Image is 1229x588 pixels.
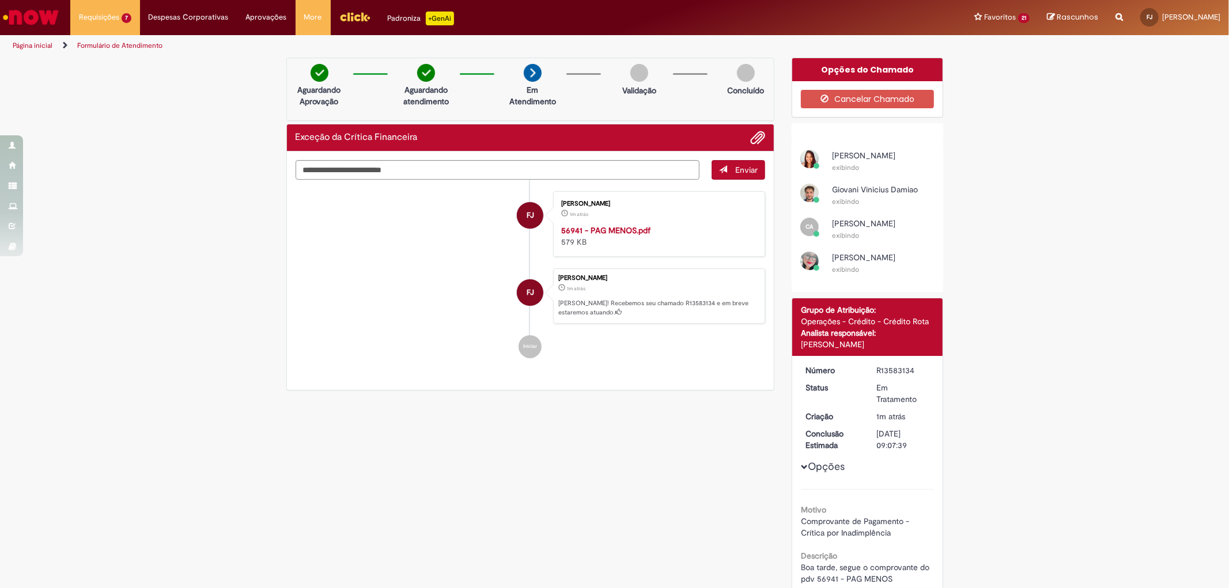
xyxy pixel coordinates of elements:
dt: Conclusão Estimada [797,428,868,451]
span: Comprovante de Pagamento - Crítica por Inadimplência [801,516,912,538]
div: R13583134 [876,365,930,376]
span: 1m atrás [570,211,588,218]
img: img-circle-grey.png [737,64,755,82]
div: 579 KB [561,225,753,248]
span: [PERSON_NAME] [832,150,895,161]
time: 30/09/2025 17:07:33 [570,211,588,218]
a: 56941 - PAG MENOS.pdf [561,225,651,236]
img: check-circle-green.png [311,64,328,82]
p: Aguardando atendimento [398,84,454,107]
div: Fabricio De Carvalho Jeronimo [517,279,543,306]
a: Formulário de Atendimento [77,41,162,50]
ul: Histórico de tíquete [296,180,766,370]
img: check-circle-green.png [417,64,435,82]
span: Favoritos [984,12,1016,23]
span: CA [806,223,814,230]
small: exibindo [832,265,859,274]
div: [PERSON_NAME] [801,339,934,350]
span: [PERSON_NAME] [832,218,895,229]
span: 1m atrás [567,285,585,292]
div: 30/09/2025 17:07:35 [876,411,930,422]
button: Cancelar Chamado [801,90,934,108]
div: Fabricio De Carvalho Jeronimo [517,202,543,229]
span: Requisições [79,12,119,23]
p: Validação [622,85,656,96]
span: 1m atrás [876,411,905,422]
span: 21 [1018,13,1030,23]
textarea: Digite sua mensagem aqui... [296,160,700,180]
small: exibindo [832,163,859,172]
div: Em Tratamento [876,382,930,405]
button: Enviar [712,160,765,180]
span: Rascunhos [1057,12,1098,22]
b: Motivo [801,504,826,515]
div: Operações - Crédito - Crédito Rota [801,316,934,327]
p: +GenAi [426,12,454,25]
div: [PERSON_NAME] [561,200,753,207]
span: [PERSON_NAME] [832,252,895,263]
li: Fabricio De Carvalho Jeronimo [296,268,766,324]
span: FJ [1147,13,1152,21]
h2: Exceção da Crítica Financeira Histórico de tíquete [296,132,418,143]
div: Analista responsável: [801,327,934,339]
span: Enviar [735,165,758,175]
img: img-circle-grey.png [630,64,648,82]
img: ServiceNow [1,6,60,29]
p: [PERSON_NAME]! Recebemos seu chamado R13583134 e em breve estaremos atuando. [558,299,759,317]
span: Giovani Vinicius Damiao [832,184,918,195]
div: Padroniza [388,12,454,25]
dt: Criação [797,411,868,422]
span: 7 [122,13,131,23]
p: Aguardando Aprovação [292,84,347,107]
time: 30/09/2025 17:07:35 [876,411,905,422]
a: Rascunhos [1047,12,1098,23]
p: Concluído [727,85,764,96]
small: exibindo [832,231,859,240]
ul: Trilhas de página [9,35,811,56]
span: More [304,12,322,23]
div: [PERSON_NAME] [558,275,759,282]
span: Despesas Corporativas [149,12,229,23]
div: Grupo de Atribuição: [801,304,934,316]
span: FJ [527,279,534,306]
button: Adicionar anexos [750,130,765,145]
div: Opções do Chamado [792,58,943,81]
time: 30/09/2025 17:07:35 [567,285,585,292]
span: [PERSON_NAME] [1162,12,1220,22]
b: Descrição [801,551,837,561]
a: Página inicial [13,41,52,50]
img: arrow-next.png [524,64,542,82]
div: [DATE] 09:07:39 [876,428,930,451]
p: Em Atendimento [505,84,561,107]
span: Aprovações [246,12,287,23]
span: FJ [527,202,534,229]
small: exibindo [832,197,859,206]
dt: Status [797,382,868,393]
dt: Número [797,365,868,376]
img: click_logo_yellow_360x200.png [339,8,370,25]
